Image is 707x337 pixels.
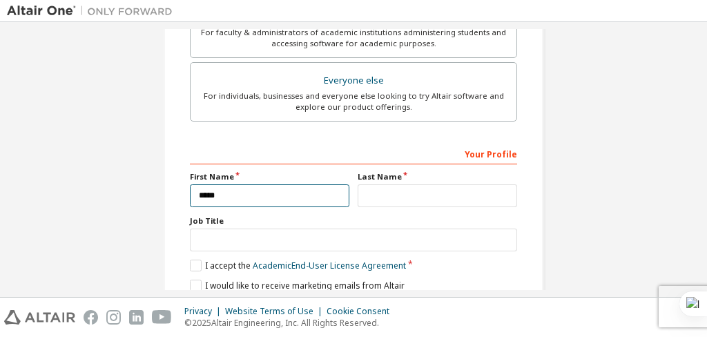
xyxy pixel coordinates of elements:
div: Everyone else [199,71,508,90]
div: Website Terms of Use [225,306,327,317]
label: Last Name [358,171,517,182]
label: First Name [190,171,349,182]
a: Academic End-User License Agreement [253,260,406,271]
img: altair_logo.svg [4,310,75,325]
img: Altair One [7,4,180,18]
div: Privacy [184,306,225,317]
label: I would like to receive marketing emails from Altair [190,280,405,291]
img: youtube.svg [152,310,172,325]
div: Cookie Consent [327,306,398,317]
label: Job Title [190,215,517,227]
img: instagram.svg [106,310,121,325]
img: linkedin.svg [129,310,144,325]
div: Your Profile [190,142,517,164]
div: For faculty & administrators of academic institutions administering students and accessing softwa... [199,27,508,49]
div: For individuals, businesses and everyone else looking to try Altair software and explore our prod... [199,90,508,113]
p: © 2025 Altair Engineering, Inc. All Rights Reserved. [184,317,398,329]
img: facebook.svg [84,310,98,325]
label: I accept the [190,260,406,271]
